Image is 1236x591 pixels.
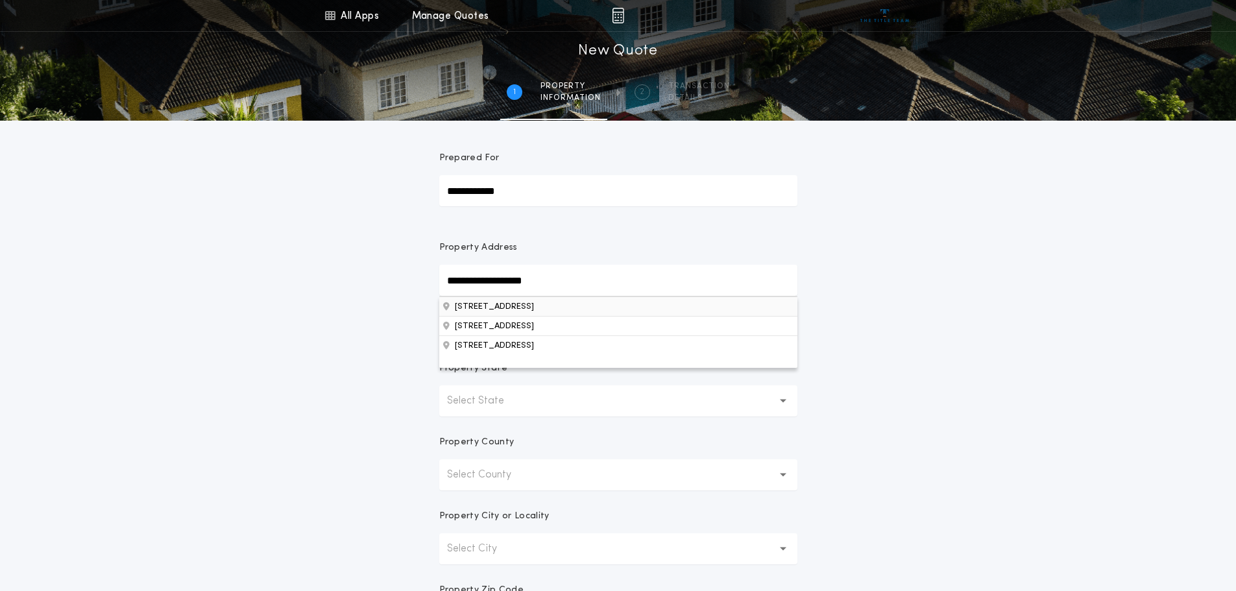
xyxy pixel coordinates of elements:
span: Transaction [668,81,730,91]
button: Property Address[STREET_ADDRESS][STREET_ADDRESS] [439,316,797,335]
h2: 1 [513,87,516,97]
p: Select County [447,467,532,483]
button: Select County [439,459,797,490]
button: Select State [439,385,797,416]
p: Prepared For [439,152,500,165]
p: Select City [447,541,518,557]
p: Property County [439,436,515,449]
h2: 2 [640,87,644,97]
p: Property City or Locality [439,510,550,523]
p: Select State [447,393,525,409]
img: vs-icon [860,9,909,22]
span: Property [540,81,601,91]
p: Property State [439,362,507,375]
span: details [668,93,730,103]
img: img [612,8,624,23]
button: Property Address[STREET_ADDRESS][STREET_ADDRESS] [439,296,797,316]
input: Prepared For [439,175,797,206]
p: Property Address [439,241,797,254]
button: Property Address[STREET_ADDRESS][STREET_ADDRESS] [439,335,797,355]
span: information [540,93,601,103]
h1: New Quote [578,41,657,62]
button: Select City [439,533,797,564]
